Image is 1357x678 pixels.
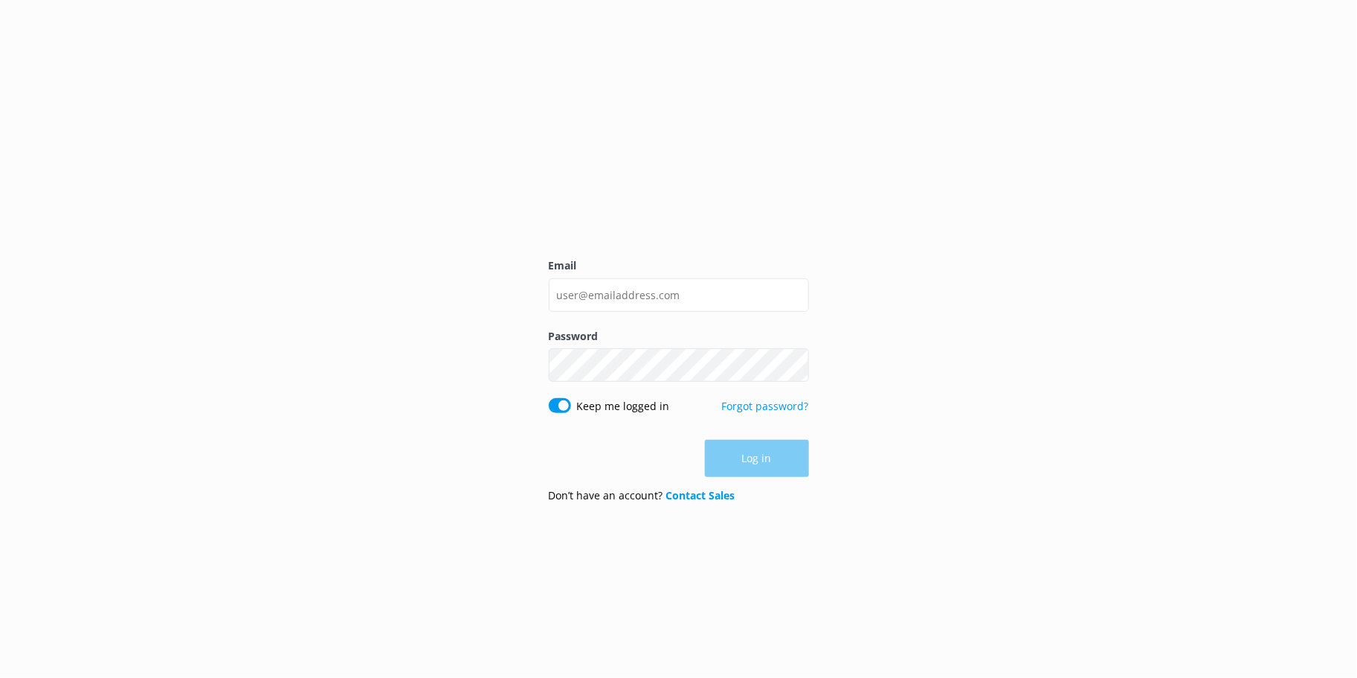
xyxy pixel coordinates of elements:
button: Show password [779,351,809,380]
input: user@emailaddress.com [549,278,809,312]
label: Keep me logged in [577,398,670,415]
label: Email [549,258,809,274]
p: Don’t have an account? [549,487,735,504]
a: Contact Sales [666,488,735,502]
a: Forgot password? [722,399,809,413]
label: Password [549,328,809,345]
